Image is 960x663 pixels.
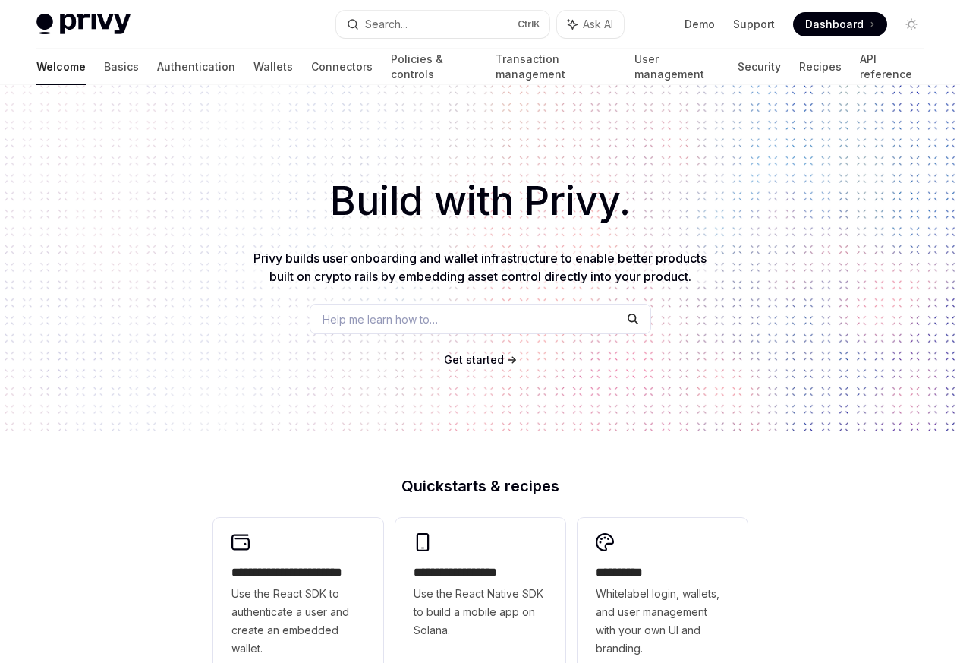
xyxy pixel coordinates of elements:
a: Transaction management [496,49,615,85]
a: Recipes [799,49,842,85]
a: Security [738,49,781,85]
span: Whitelabel login, wallets, and user management with your own UI and branding. [596,585,729,658]
span: Use the React Native SDK to build a mobile app on Solana. [414,585,547,639]
h2: Quickstarts & recipes [213,478,748,494]
a: Basics [104,49,139,85]
a: User management [634,49,720,85]
img: light logo [36,14,131,35]
span: Use the React SDK to authenticate a user and create an embedded wallet. [231,585,365,658]
a: Wallets [253,49,293,85]
a: Demo [685,17,715,32]
a: Support [733,17,775,32]
div: Search... [365,15,408,33]
a: Dashboard [793,12,887,36]
a: Connectors [311,49,373,85]
a: Get started [444,352,504,368]
a: Authentication [157,49,235,85]
a: Welcome [36,49,86,85]
span: Ask AI [583,17,613,32]
a: Policies & controls [391,49,477,85]
button: Ask AI [557,11,624,38]
a: API reference [860,49,924,85]
span: Ctrl K [518,18,540,30]
span: Privy builds user onboarding and wallet infrastructure to enable better products built on crypto ... [253,251,707,284]
button: Search...CtrlK [336,11,549,38]
span: Get started [444,353,504,366]
span: Dashboard [805,17,864,32]
button: Toggle dark mode [899,12,924,36]
span: Help me learn how to… [323,311,438,327]
h1: Build with Privy. [24,172,936,231]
